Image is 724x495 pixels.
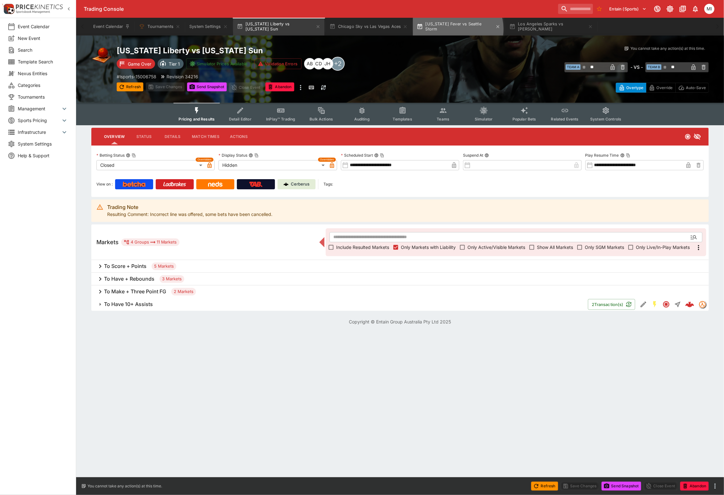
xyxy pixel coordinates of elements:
[130,129,158,144] button: Status
[104,288,166,295] h6: To Make + Three Point FG
[699,301,706,308] img: tradingmodel
[313,58,324,69] div: Cameron Duffy
[152,263,176,270] span: 5 Markets
[551,117,579,121] span: Related Events
[254,58,302,69] button: Validation Errors
[117,46,413,55] h2: Copy To Clipboard
[104,276,154,282] h6: To Have + Rebounds
[702,2,716,16] button: michael.wilczynski
[96,238,119,246] h5: Markets
[297,82,304,93] button: more
[331,57,345,71] div: +2
[336,244,389,251] span: Include Resulted Markets
[160,276,184,282] span: 3 Markets
[326,18,412,36] button: Chicago Sky vs Las Vegas Aces
[531,482,558,491] button: Refresh
[96,153,125,158] p: Betting Status
[686,84,706,91] p: Auto-Save
[683,298,696,311] a: f12f24a6-d94c-4f64-a3ef-612aa3f21b4a
[711,482,719,490] button: more
[18,47,68,53] span: Search
[84,6,556,12] div: Trading Console
[475,117,492,121] span: Simulator
[602,482,641,491] button: Send Snapshot
[225,129,253,144] button: Actions
[649,299,661,310] button: SGM Enabled
[685,300,694,309] div: f12f24a6-d94c-4f64-a3ef-612aa3f21b4a
[537,244,573,251] span: Show All Markets
[166,73,198,80] p: Revision 34216
[304,58,316,69] div: Alex Bothe
[616,83,709,93] div: Start From
[187,82,227,91] button: Send Snapshot
[467,244,525,251] span: Only Active/Visible Markets
[117,82,143,91] button: Refresh
[88,483,162,489] p: You cannot take any action(s) at this time.
[638,299,649,310] button: Edit Detail
[588,299,635,310] button: 2Transaction(s)
[656,84,673,91] p: Override
[96,179,113,189] label: View on :
[132,153,136,158] button: Copy To Clipboard
[18,105,61,112] span: Management
[117,73,156,80] p: Copy To Clipboard
[695,244,702,251] svg: More
[18,58,68,65] span: Template Search
[91,46,112,66] img: basketball.png
[265,82,294,91] button: Abandon
[630,64,643,70] h6: - VS -
[158,129,187,144] button: Details
[254,153,259,158] button: Copy To Clipboard
[107,201,272,220] div: Resulting Comment: Incorrect line was offered, some bets have been cancelled.
[107,203,272,211] div: Trading Note
[594,4,604,14] button: No Bookmarks
[18,35,68,42] span: New Event
[463,153,483,158] p: Suspend At
[606,4,650,14] button: Select Tenant
[680,482,709,489] span: Mark an event as closed and abandoned.
[179,117,215,121] span: Pricing and Results
[219,153,247,158] p: Display Status
[249,153,253,158] button: Display StatusCopy To Clipboard
[620,153,625,158] button: Play Resume TimeCopy To Clipboard
[186,58,252,69] button: Simulator Prices Available
[704,4,714,14] div: michael.wilczynski
[96,160,205,170] div: Closed
[646,83,675,93] button: Override
[18,117,61,124] span: Sports Pricing
[626,84,643,91] p: Overtype
[505,18,597,36] button: Los Angeles Sparks vs [PERSON_NAME]
[664,3,676,15] button: Toggle light/dark mode
[647,64,662,70] span: Team B
[91,298,588,311] button: To Have 10+ Assists
[266,117,295,121] span: InPlay™ Trading
[18,70,68,77] span: Nexus Entities
[374,153,379,158] button: Scheduled StartCopy To Clipboard
[694,133,701,140] svg: Hidden
[690,3,701,15] button: Notifications
[126,153,130,158] button: Betting StatusCopy To Clipboard
[18,152,68,159] span: Help & Support
[18,82,68,88] span: Categories
[699,301,706,308] div: tradingmodel
[680,482,709,491] button: Abandon
[585,153,619,158] p: Play Resume Time
[265,83,294,90] span: Mark an event as closed and abandoned.
[662,301,670,308] svg: Closed
[630,46,705,51] p: You cannot take any action(s) at this time.
[380,153,384,158] button: Copy To Clipboard
[187,129,225,144] button: Match Times
[310,117,333,121] span: Bulk Actions
[233,18,324,36] button: [US_STATE] Liberty vs [US_STATE] Sun
[18,23,68,30] span: Event Calendar
[18,140,68,147] span: System Settings
[661,299,672,310] button: Closed
[585,244,624,251] span: Only SGM Markets
[320,158,334,162] span: Overridden
[104,301,153,308] h6: To Have 10+ Assists
[616,83,646,93] button: Overtype
[354,117,370,121] span: Auditing
[558,4,593,14] input: search
[135,18,184,36] button: Tournaments
[186,18,232,36] button: System Settings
